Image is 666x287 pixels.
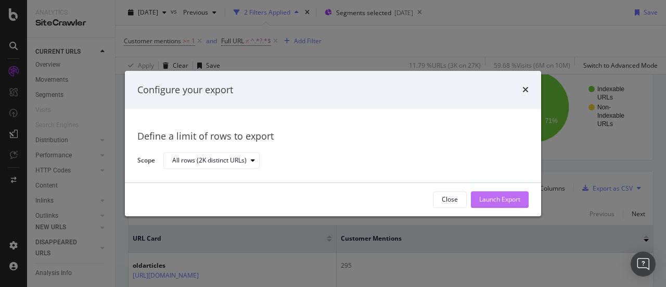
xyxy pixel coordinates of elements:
div: Define a limit of rows to export [137,130,529,144]
button: Close [433,191,467,208]
label: Scope [137,156,155,167]
div: Launch Export [479,195,520,204]
button: All rows (2K distinct URLs) [163,153,260,169]
div: times [522,83,529,97]
div: Configure your export [137,83,233,97]
button: Launch Export [471,191,529,208]
div: All rows (2K distinct URLs) [172,158,247,164]
div: modal [125,71,541,216]
div: Close [442,195,458,204]
div: Open Intercom Messenger [631,252,656,277]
